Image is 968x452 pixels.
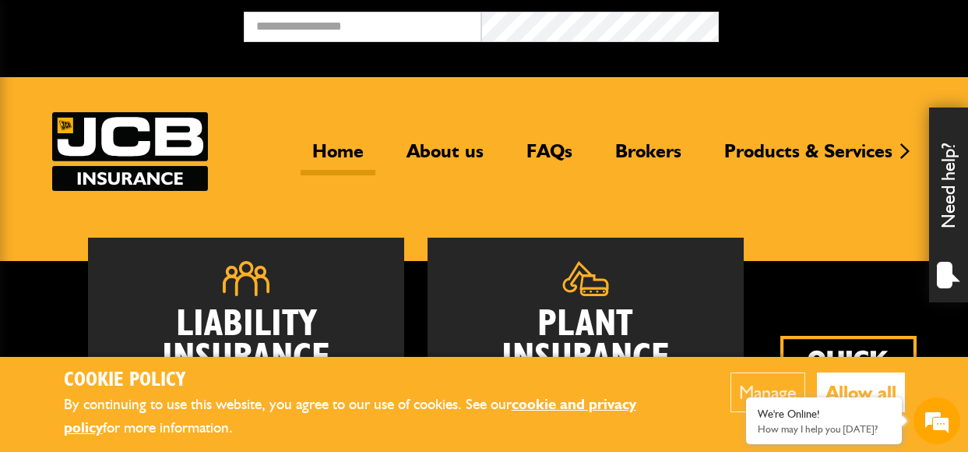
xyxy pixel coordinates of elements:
[301,139,375,175] a: Home
[64,395,636,437] a: cookie and privacy policy
[64,369,683,393] h2: Cookie Policy
[52,112,208,191] img: JCB Insurance Services logo
[719,12,956,36] button: Broker Login
[111,308,381,383] h2: Liability Insurance
[758,408,890,421] div: We're Online!
[451,308,720,375] h2: Plant Insurance
[758,423,890,435] p: How may I help you today?
[929,108,968,302] div: Need help?
[395,139,495,175] a: About us
[604,139,693,175] a: Brokers
[817,373,905,412] button: Allow all
[515,139,584,175] a: FAQs
[64,393,683,440] p: By continuing to use this website, you agree to our use of cookies. See our for more information.
[52,112,208,191] a: JCB Insurance Services
[713,139,904,175] a: Products & Services
[730,373,805,412] button: Manage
